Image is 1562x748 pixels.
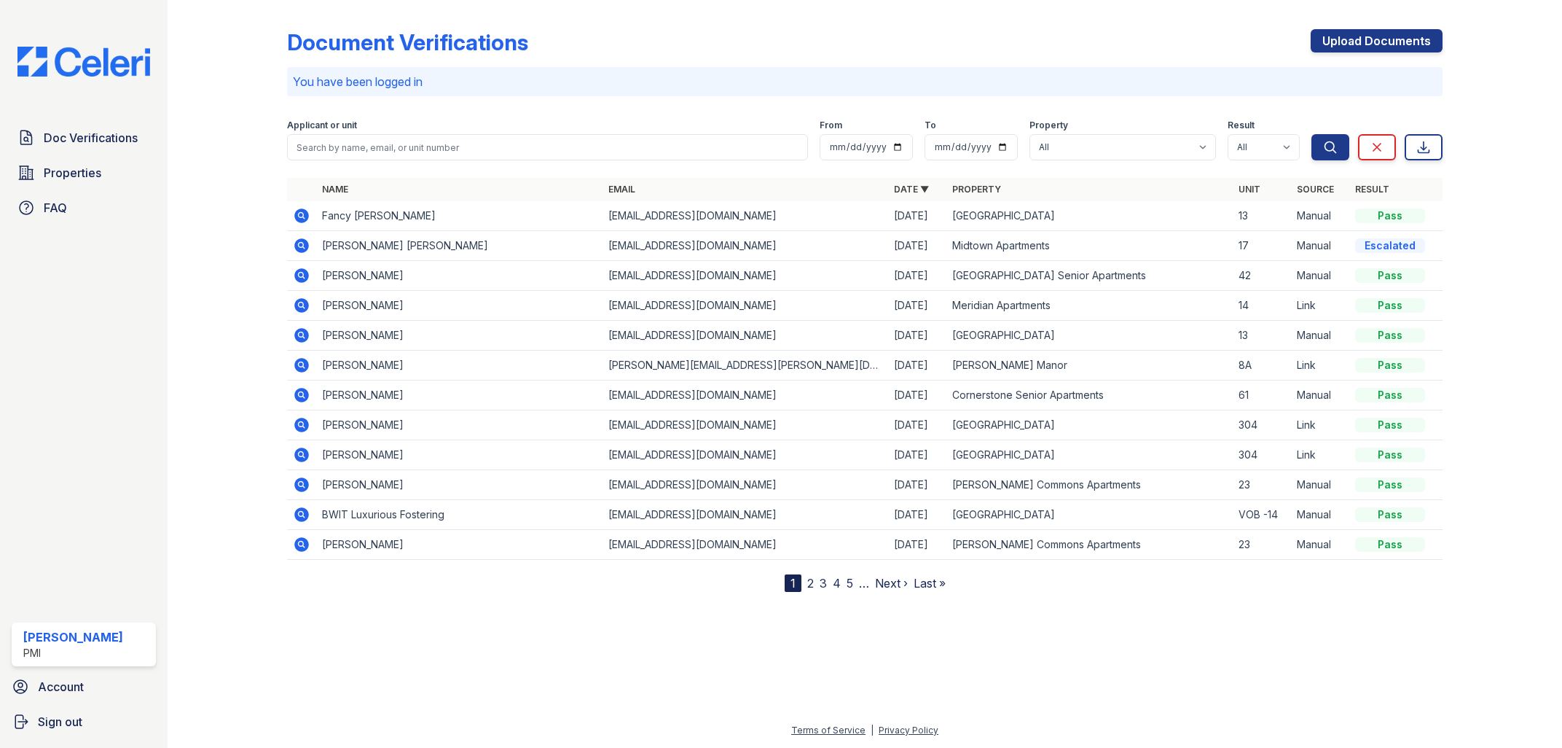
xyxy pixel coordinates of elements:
td: [GEOGRAPHIC_DATA] [946,321,1233,351]
div: Pass [1355,328,1425,343]
td: [PERSON_NAME] [316,470,603,500]
td: Manual [1291,261,1349,291]
td: Manual [1291,500,1349,530]
div: Pass [1355,418,1425,432]
td: 8A [1233,351,1291,381]
td: 23 [1233,470,1291,500]
td: [PERSON_NAME] [316,261,603,291]
span: FAQ [44,199,67,217]
label: Result [1228,120,1255,131]
td: VOB -14 [1233,500,1291,530]
td: 42 [1233,261,1291,291]
a: Upload Documents [1311,29,1443,52]
td: Manual [1291,321,1349,351]
td: [DATE] [888,470,946,500]
a: 5 [847,576,853,591]
span: Doc Verifications [44,129,138,147]
td: [EMAIL_ADDRESS][DOMAIN_NAME] [603,530,889,560]
a: 2 [807,576,814,591]
td: Link [1291,351,1349,381]
td: [GEOGRAPHIC_DATA] [946,440,1233,470]
div: Document Verifications [287,29,528,55]
td: Meridian Apartments [946,291,1233,321]
td: Cornerstone Senior Apartments [946,381,1233,410]
td: [DATE] [888,231,946,261]
td: Fancy [PERSON_NAME] [316,201,603,231]
a: Result [1355,184,1389,195]
span: Properties [44,164,101,182]
a: Date ▼ [894,184,929,195]
td: 23 [1233,530,1291,560]
td: [PERSON_NAME] [316,291,603,321]
a: FAQ [12,193,156,222]
a: Name [322,184,348,195]
td: 61 [1233,381,1291,410]
td: [EMAIL_ADDRESS][DOMAIN_NAME] [603,410,889,440]
div: Pass [1355,388,1425,402]
td: [GEOGRAPHIC_DATA] [946,500,1233,530]
td: [PERSON_NAME] [316,351,603,381]
div: Pass [1355,209,1425,223]
a: Unit [1239,184,1260,195]
td: [DATE] [888,351,946,381]
td: [GEOGRAPHIC_DATA] [946,201,1233,231]
a: Doc Verifications [12,123,156,152]
td: [DATE] [888,291,946,321]
div: Pass [1355,507,1425,522]
span: … [859,574,869,592]
td: [DATE] [888,201,946,231]
td: [PERSON_NAME] Manor [946,351,1233,381]
a: 3 [820,576,827,591]
a: Property [952,184,1001,195]
div: PMI [23,646,123,661]
div: Escalated [1355,238,1425,253]
a: Email [608,184,635,195]
td: [DATE] [888,500,946,530]
td: Manual [1291,470,1349,500]
td: [GEOGRAPHIC_DATA] [946,410,1233,440]
a: Terms of Service [791,725,866,736]
p: You have been logged in [293,73,1437,90]
td: [GEOGRAPHIC_DATA] Senior Apartments [946,261,1233,291]
td: [PERSON_NAME] [PERSON_NAME] [316,231,603,261]
td: [PERSON_NAME] Commons Apartments [946,470,1233,500]
td: 14 [1233,291,1291,321]
td: [PERSON_NAME] Commons Apartments [946,530,1233,560]
td: BWIT Luxurious Fostering [316,500,603,530]
td: [DATE] [888,410,946,440]
td: [PERSON_NAME] [316,381,603,410]
td: [DATE] [888,440,946,470]
td: [EMAIL_ADDRESS][DOMAIN_NAME] [603,231,889,261]
td: 304 [1233,410,1291,440]
td: Midtown Apartments [946,231,1233,261]
td: Link [1291,440,1349,470]
td: [EMAIL_ADDRESS][DOMAIN_NAME] [603,500,889,530]
label: Property [1029,120,1068,131]
div: Pass [1355,537,1425,552]
td: [PERSON_NAME] [316,530,603,560]
a: Sign out [6,707,162,736]
label: Applicant or unit [287,120,357,131]
label: From [820,120,842,131]
span: Sign out [38,713,82,731]
td: Manual [1291,530,1349,560]
td: Link [1291,291,1349,321]
td: [PERSON_NAME] [316,410,603,440]
a: Source [1297,184,1334,195]
td: [EMAIL_ADDRESS][DOMAIN_NAME] [603,381,889,410]
td: [EMAIL_ADDRESS][DOMAIN_NAME] [603,291,889,321]
td: [EMAIL_ADDRESS][DOMAIN_NAME] [603,321,889,351]
label: To [925,120,936,131]
a: Next › [875,576,908,591]
td: [DATE] [888,530,946,560]
div: Pass [1355,268,1425,283]
div: 1 [785,574,801,592]
td: [EMAIL_ADDRESS][DOMAIN_NAME] [603,201,889,231]
div: Pass [1355,298,1425,313]
td: 13 [1233,321,1291,351]
td: Manual [1291,201,1349,231]
a: Properties [12,158,156,187]
td: [DATE] [888,321,946,351]
a: Account [6,672,162,701]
